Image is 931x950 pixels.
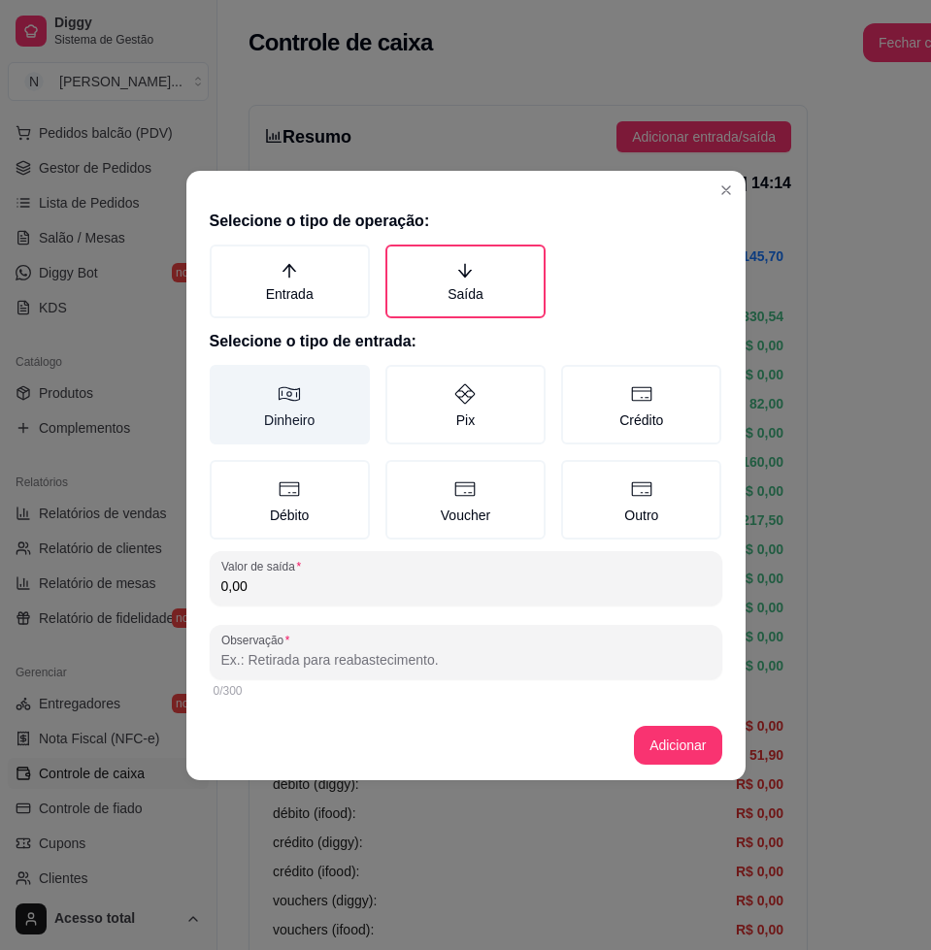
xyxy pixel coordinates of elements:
[210,330,722,353] h2: Selecione o tipo de entrada:
[634,726,721,765] button: Adicionar
[221,632,296,648] label: Observação
[561,365,721,444] label: Crédito
[281,262,298,279] span: arrow-up
[210,210,722,233] h2: Selecione o tipo de operação:
[210,365,370,444] label: Dinheiro
[221,650,711,670] input: Observação
[214,683,718,699] div: 0/300
[210,460,370,540] label: Débito
[210,245,370,318] label: Entrada
[385,365,546,444] label: Pix
[561,460,721,540] label: Outro
[221,576,711,596] input: Valor de saída
[456,262,474,279] span: arrow-down
[385,460,546,540] label: Voucher
[221,558,308,574] label: Valor de saída
[385,245,546,318] label: Saída
[711,175,742,206] button: Close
